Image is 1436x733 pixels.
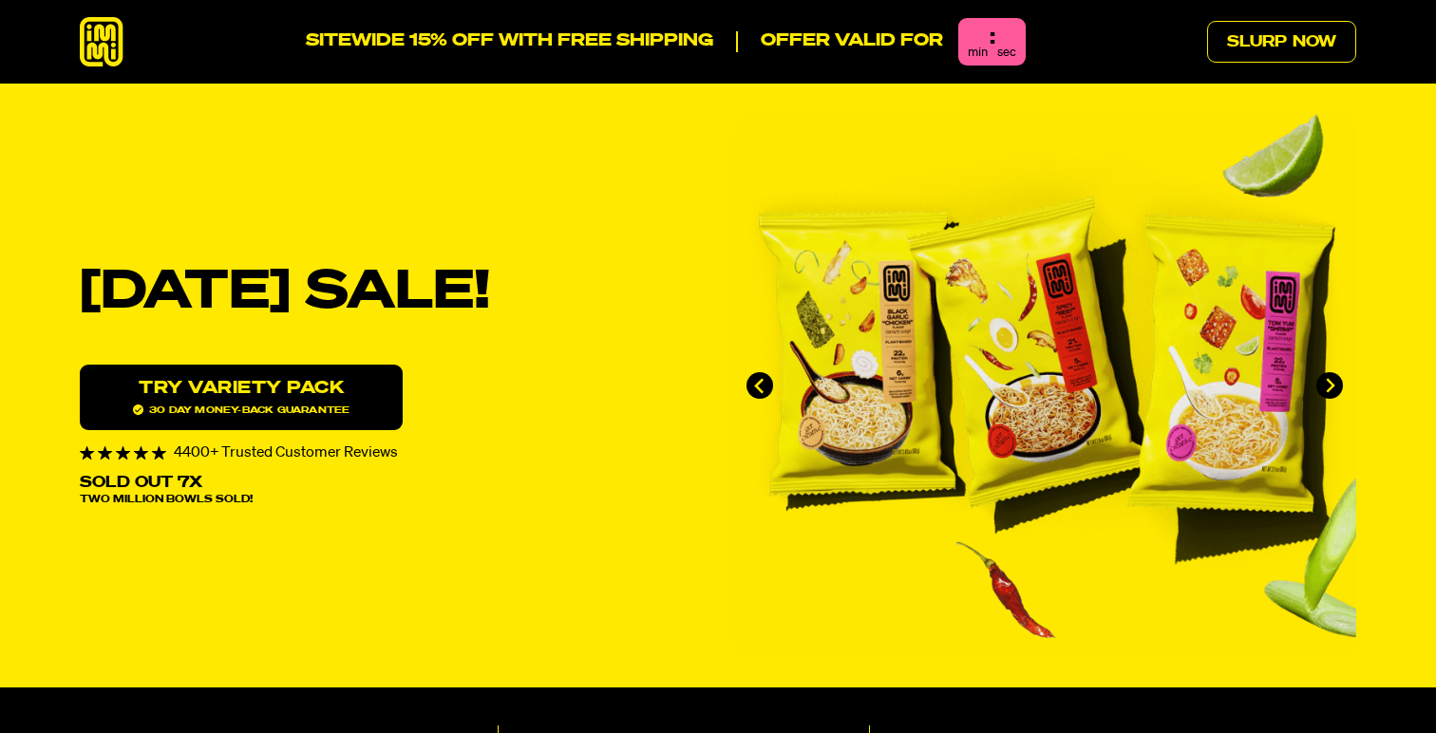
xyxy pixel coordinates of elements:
[968,47,988,59] span: min
[733,114,1356,657] li: 1 of 4
[80,365,403,430] a: Try variety Pack30 day money-back guarantee
[133,404,350,415] span: 30 day money-back guarantee
[733,114,1356,657] div: immi slideshow
[306,31,713,52] p: SITEWIDE 15% OFF WITH FREE SHIPPING
[1316,372,1343,399] button: Next slide
[746,372,773,399] button: Go to last slide
[80,495,253,505] span: Two Million Bowls Sold!
[80,445,703,460] div: 4400+ Trusted Customer Reviews
[997,47,1016,59] span: sec
[1207,21,1356,63] a: Slurp Now
[80,476,202,491] p: Sold Out 7X
[990,26,994,48] div: :
[736,31,943,52] p: Offer valid for
[80,266,703,319] h1: [DATE] SALE!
